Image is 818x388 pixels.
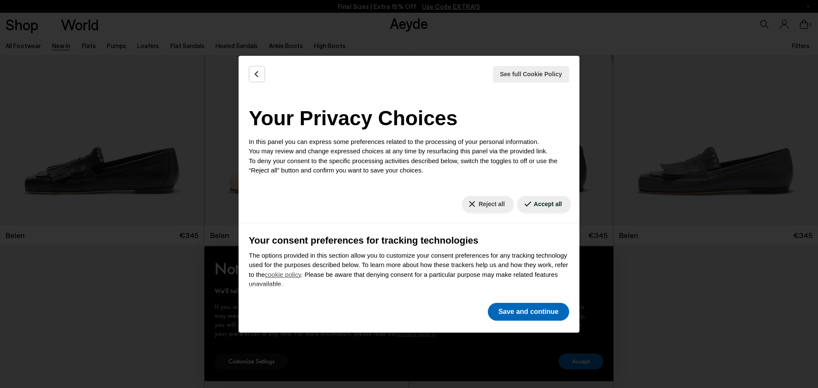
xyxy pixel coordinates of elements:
p: The options provided in this section allow you to customize your consent preferences for any trac... [249,251,569,289]
button: Reject all [462,196,513,213]
h2: Your Privacy Choices [249,103,569,134]
h3: Your consent preferences for tracking technologies [249,233,569,247]
button: Accept all [517,196,571,213]
a: cookie policy - link opens in a new tab [265,271,301,278]
button: Back [249,66,265,82]
button: See full Cookie Policy [493,66,570,83]
p: In this panel you can express some preferences related to the processing of your personal informa... [249,137,569,175]
span: See full Cookie Policy [500,70,562,79]
button: Save and continue [488,303,569,321]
